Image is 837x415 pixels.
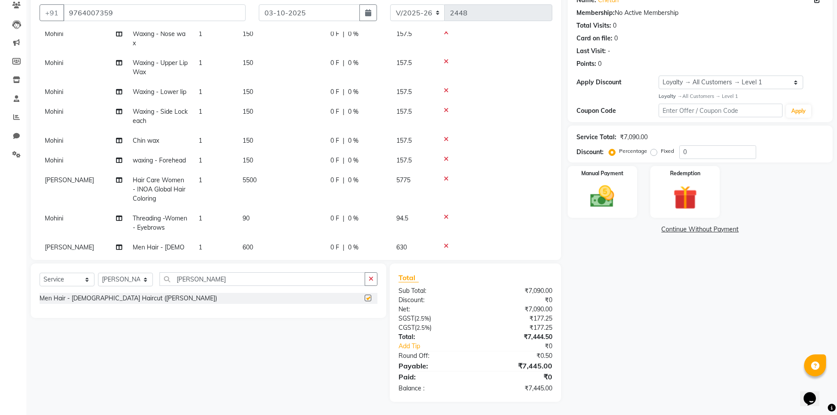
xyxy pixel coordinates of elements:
[199,30,202,38] span: 1
[396,88,412,96] span: 157.5
[159,272,365,286] input: Search or Scan
[598,59,601,69] div: 0
[343,176,344,185] span: |
[396,214,408,222] span: 94.5
[45,176,94,184] span: [PERSON_NAME]
[133,156,186,164] span: waxing - Forehead
[475,323,559,332] div: ₹177.25
[343,214,344,223] span: |
[330,176,339,185] span: 0 F
[343,29,344,39] span: |
[199,156,202,164] span: 1
[133,176,185,202] span: Hair Care Women - INOA Global Hair Coloring
[396,30,412,38] span: 157.5
[396,176,410,184] span: 5775
[475,314,559,323] div: ₹177.25
[133,108,188,125] span: Waxing - Side Lock each
[243,243,253,251] span: 600
[45,137,63,144] span: Mohini
[63,4,246,21] input: Search by Name/Mobile/Email/Code
[576,8,615,18] div: Membership:
[576,133,616,142] div: Service Total:
[40,294,217,303] div: Men Hair - [DEMOGRAPHIC_DATA] Haircut ([PERSON_NAME])
[133,88,186,96] span: Waxing - Lower lip
[396,243,407,251] span: 630
[399,314,414,322] span: SGST
[243,214,250,222] span: 90
[475,372,559,382] div: ₹0
[392,296,475,305] div: Discount:
[661,147,674,155] label: Fixed
[392,361,475,371] div: Payable:
[489,342,559,351] div: ₹0
[348,58,359,68] span: 0 %
[45,243,94,251] span: [PERSON_NAME]
[392,384,475,393] div: Balance :
[348,29,359,39] span: 0 %
[45,88,63,96] span: Mohini
[620,133,648,142] div: ₹7,090.00
[343,156,344,165] span: |
[392,323,475,332] div: ( )
[613,21,616,30] div: 0
[243,59,253,67] span: 150
[475,332,559,342] div: ₹7,444.50
[243,108,253,115] span: 150
[343,58,344,68] span: |
[330,243,339,252] span: 0 F
[614,34,618,43] div: 0
[396,137,412,144] span: 157.5
[243,156,253,164] span: 150
[392,305,475,314] div: Net:
[133,137,159,144] span: Chin wax
[475,384,559,393] div: ₹7,445.00
[583,183,622,210] img: _cash.svg
[576,148,604,157] div: Discount:
[416,315,429,322] span: 2.5%
[45,214,63,222] span: Mohini
[343,107,344,116] span: |
[348,176,359,185] span: 0 %
[40,4,64,21] button: +91
[199,243,202,251] span: 1
[786,105,811,118] button: Apply
[800,380,828,406] iframe: chat widget
[330,214,339,223] span: 0 F
[45,108,63,115] span: Mohini
[392,342,489,351] a: Add Tip
[399,324,415,332] span: CGST
[392,332,475,342] div: Total:
[659,104,783,117] input: Enter Offer / Coupon Code
[348,243,359,252] span: 0 %
[569,225,831,234] a: Continue Without Payment
[576,47,606,56] div: Last Visit:
[330,29,339,39] span: 0 F
[666,183,705,213] img: _gift.svg
[659,93,824,100] div: All Customers → Level 1
[576,34,612,43] div: Card on file:
[396,156,412,164] span: 157.5
[670,170,700,177] label: Redemption
[199,176,202,184] span: 1
[608,47,610,56] div: -
[348,156,359,165] span: 0 %
[417,324,430,331] span: 2.5%
[576,59,596,69] div: Points:
[199,214,202,222] span: 1
[243,137,253,144] span: 150
[475,305,559,314] div: ₹7,090.00
[243,88,253,96] span: 150
[330,156,339,165] span: 0 F
[199,88,202,96] span: 1
[45,59,63,67] span: Mohini
[576,21,611,30] div: Total Visits:
[199,137,202,144] span: 1
[576,106,659,115] div: Coupon Code
[396,59,412,67] span: 157.5
[330,87,339,97] span: 0 F
[659,93,682,99] strong: Loyalty →
[330,58,339,68] span: 0 F
[133,243,188,279] span: Men Hair - [DEMOGRAPHIC_DATA] Haircut ([PERSON_NAME])
[396,108,412,115] span: 157.5
[475,361,559,371] div: ₹7,445.00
